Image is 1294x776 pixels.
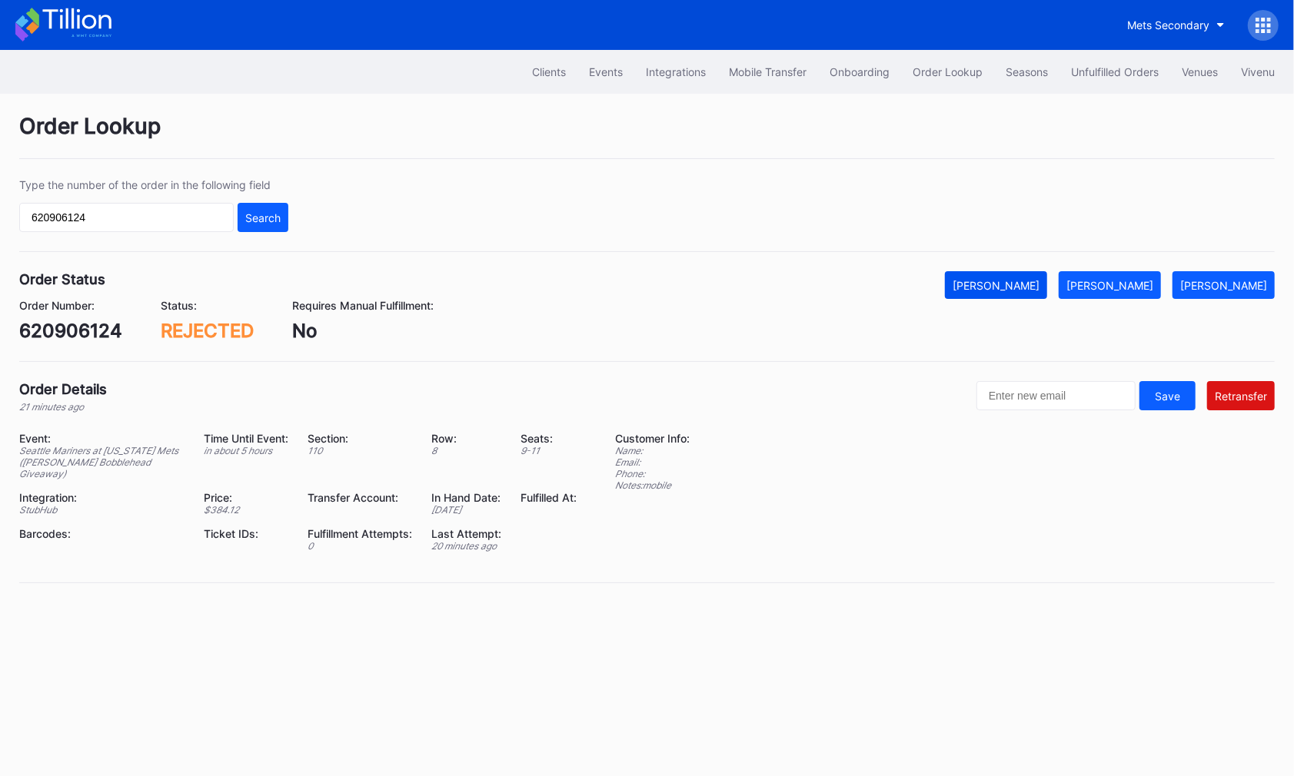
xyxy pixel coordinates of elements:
[634,58,717,86] button: Integrations
[615,456,690,468] div: Email:
[19,203,234,232] input: GT59662
[19,504,185,516] div: StubHub
[19,491,185,504] div: Integration:
[521,58,577,86] button: Clients
[994,58,1059,86] button: Seasons
[292,299,434,312] div: Requires Manual Fulfillment:
[532,65,566,78] div: Clients
[19,401,107,413] div: 21 minutes ago
[161,299,254,312] div: Status:
[1170,58,1229,86] button: Venues
[1180,279,1267,292] div: [PERSON_NAME]
[204,491,288,504] div: Price:
[308,491,412,504] div: Transfer Account:
[818,58,901,86] button: Onboarding
[308,540,412,552] div: 0
[308,527,412,540] div: Fulfillment Attempts:
[431,432,501,445] div: Row:
[521,445,577,456] div: 9 - 11
[830,65,890,78] div: Onboarding
[292,320,434,342] div: No
[1066,279,1153,292] div: [PERSON_NAME]
[717,58,818,86] button: Mobile Transfer
[431,504,501,516] div: [DATE]
[1127,18,1209,32] div: Mets Secondary
[19,445,185,479] div: Seattle Mariners at [US_STATE] Mets ([PERSON_NAME] Bobblehead Giveaway)
[245,211,281,224] div: Search
[431,540,501,552] div: 20 minutes ago
[1182,65,1218,78] div: Venues
[1207,381,1275,410] button: Retransfer
[1155,390,1180,403] div: Save
[19,320,122,342] div: 620906124
[729,65,807,78] div: Mobile Transfer
[238,203,288,232] button: Search
[431,491,501,504] div: In Hand Date:
[1059,58,1170,86] button: Unfulfilled Orders
[204,527,288,540] div: Ticket IDs:
[19,432,185,445] div: Event:
[953,279,1040,292] div: [PERSON_NAME]
[615,468,690,479] div: Phone:
[1241,65,1275,78] div: Vivenu
[19,299,122,312] div: Order Number:
[1116,11,1236,39] button: Mets Secondary
[431,527,501,540] div: Last Attempt:
[308,432,412,445] div: Section:
[1215,390,1267,403] div: Retransfer
[204,445,288,456] div: in about 5 hours
[521,432,577,445] div: Seats:
[913,65,983,78] div: Order Lookup
[204,504,288,516] div: $ 384.12
[1059,271,1161,299] button: [PERSON_NAME]
[204,432,288,445] div: Time Until Event:
[1006,65,1048,78] div: Seasons
[1229,58,1286,86] button: Vivenu
[19,113,1275,159] div: Order Lookup
[19,178,288,191] div: Type the number of the order in the following field
[577,58,634,86] button: Events
[1139,381,1196,410] button: Save
[615,479,690,491] div: Notes: mobile
[19,271,105,287] div: Order Status
[308,445,412,456] div: 110
[615,445,690,456] div: Name:
[1071,65,1159,78] div: Unfulfilled Orders
[976,381,1136,410] input: Enter new email
[901,58,994,86] button: Order Lookup
[646,65,706,78] div: Integrations
[431,445,501,456] div: 8
[615,432,690,445] div: Customer Info:
[19,381,107,397] div: Order Details
[19,527,185,540] div: Barcodes:
[1173,271,1275,299] button: [PERSON_NAME]
[521,491,577,504] div: Fulfilled At:
[161,320,254,342] div: REJECTED
[589,65,623,78] div: Events
[945,271,1047,299] button: [PERSON_NAME]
